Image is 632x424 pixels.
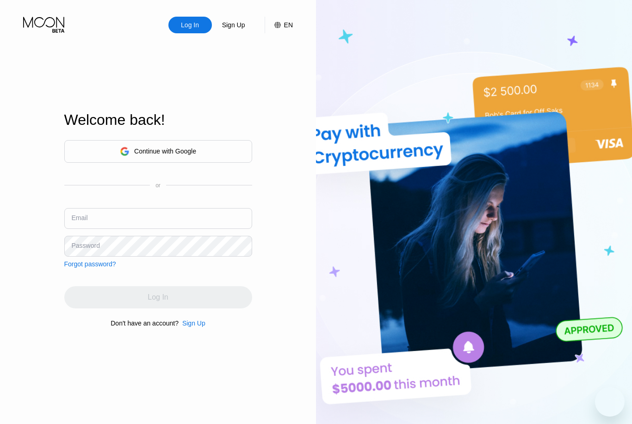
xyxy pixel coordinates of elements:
[72,242,100,249] div: Password
[182,320,205,327] div: Sign Up
[180,20,200,30] div: Log In
[64,111,252,129] div: Welcome back!
[64,260,116,268] div: Forgot password?
[284,21,293,29] div: EN
[595,387,625,417] iframe: Button to launch messaging window
[155,182,161,189] div: or
[72,214,88,221] div: Email
[221,20,246,30] div: Sign Up
[134,147,196,155] div: Continue with Google
[212,17,255,33] div: Sign Up
[179,320,205,327] div: Sign Up
[265,17,293,33] div: EN
[168,17,212,33] div: Log In
[111,320,179,327] div: Don't have an account?
[64,140,252,163] div: Continue with Google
